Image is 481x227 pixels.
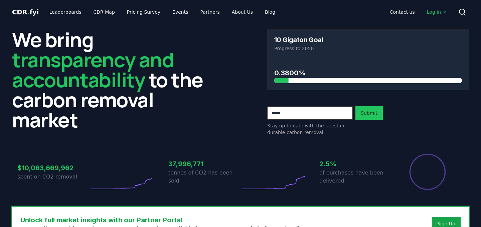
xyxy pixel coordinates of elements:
[384,6,453,18] nav: Main
[267,122,353,136] p: Stay up to date with the latest in durable carbon removal.
[274,36,323,43] h3: 10 Gigaton Goal
[17,163,90,173] h3: $10,063,669,962
[195,6,225,18] a: Partners
[122,6,166,18] a: Pricing Survey
[409,153,446,191] div: Percentage of sales delivered
[422,6,453,18] a: Log in
[12,7,39,17] a: CDR.fyi
[384,6,420,18] a: Contact us
[355,106,383,120] button: Submit
[168,159,240,169] h3: 37,996,771
[319,169,391,185] p: of purchases have been delivered
[44,6,87,18] a: Leaderboards
[27,8,30,16] span: .
[12,8,39,16] span: CDR fyi
[12,29,214,130] h2: We bring to the carbon removal market
[88,6,120,18] a: CDR Map
[168,169,240,185] p: tonnes of CO2 has been sold
[20,215,311,225] h3: Unlock full market insights with our Partner Portal
[274,45,462,52] p: Progress to 2050
[260,6,281,18] a: Blog
[274,68,462,78] h3: 0.3800%
[226,6,258,18] a: About Us
[17,173,90,181] p: spent on CO2 removal
[44,6,281,18] nav: Main
[167,6,193,18] a: Events
[12,46,173,93] span: transparency and accountability
[319,159,391,169] h3: 2.5%
[437,220,455,227] a: Sign Up
[427,9,448,15] span: Log in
